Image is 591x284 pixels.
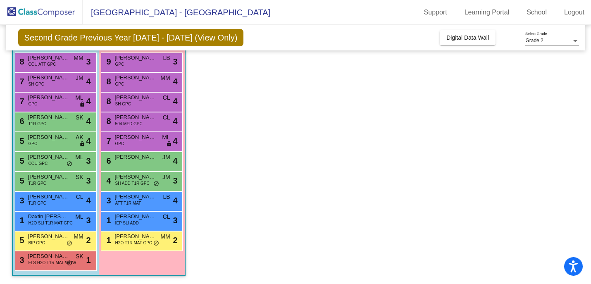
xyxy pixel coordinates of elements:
span: H2O T1R MAT GPC [115,240,152,246]
a: Logout [558,6,591,19]
span: 8 [18,57,24,66]
span: 4 [173,95,177,107]
span: 8 [105,117,111,126]
span: Digital Data Wall [446,34,489,41]
span: 4 [173,115,177,127]
span: ML [75,93,83,102]
span: SH GPC [115,101,131,107]
span: 3 [18,196,24,205]
span: SK [76,173,83,181]
span: CL [163,113,170,122]
span: ATT T1R MAT [115,200,141,206]
span: 1 [105,236,111,245]
span: LB [163,54,170,62]
span: 5 [18,236,24,245]
span: T1R GPC [29,180,46,186]
span: H2O SLI T1R MAT GPC [29,220,73,226]
span: [PERSON_NAME] [115,54,156,62]
span: ML [75,212,83,221]
span: T1R GPC [29,200,46,206]
span: [PERSON_NAME] [115,212,156,221]
span: 3 [86,214,91,227]
span: Grade 2 [525,38,543,43]
span: [PERSON_NAME] [115,113,156,122]
span: SK [76,113,83,122]
span: [PERSON_NAME] [PERSON_NAME] [28,133,69,141]
span: lock [166,141,172,148]
span: 3 [173,55,177,68]
span: [PERSON_NAME] [115,133,156,141]
span: 2 [86,234,91,246]
span: CL [163,93,170,102]
span: AK [76,133,83,142]
span: 504 MED GPC [115,121,143,127]
span: 7 [18,97,24,106]
span: 8 [105,77,111,86]
span: 4 [173,155,177,167]
span: [PERSON_NAME] [28,113,69,122]
span: do_not_disturb_alt [67,240,72,247]
span: [PERSON_NAME] [115,93,156,102]
span: ML [75,153,83,162]
span: T1R GPC [29,121,46,127]
span: [PERSON_NAME] ([PERSON_NAME]) [PERSON_NAME] III [28,173,69,181]
span: Second Grade Previous Year [DATE] - [DATE] (View Only) [18,29,244,46]
span: 3 [86,155,91,167]
span: 3 [173,174,177,187]
span: ML [162,133,170,142]
a: Learning Portal [458,6,516,19]
span: [PERSON_NAME] [28,232,69,241]
span: CL [76,193,83,201]
span: IEP SLI ADD [115,220,139,226]
span: MM [74,54,83,62]
span: 4 [105,176,111,185]
span: COU GPC [29,160,48,167]
span: 3 [18,255,24,265]
span: [PERSON_NAME] [115,232,156,241]
a: School [520,6,553,19]
span: do_not_disturb_alt [153,240,159,247]
a: Support [417,6,454,19]
span: GPC [115,61,124,67]
span: FLS H2O T1R MAT WOW [29,260,76,266]
span: [PERSON_NAME] [115,173,156,181]
span: MM [74,232,83,241]
span: 3 [105,196,111,205]
span: BIP GPC [29,240,45,246]
span: 5 [18,136,24,146]
span: MM [160,232,170,241]
span: 4 [86,115,91,127]
span: JM [76,74,83,82]
span: [PERSON_NAME] [28,54,69,62]
span: 3 [173,214,177,227]
span: COU ATT GPC [29,61,56,67]
span: do_not_disturb_alt [67,260,72,267]
span: do_not_disturb_alt [153,181,159,187]
span: SH GPC [29,81,44,87]
span: SK [76,252,83,261]
button: Digital Data Wall [440,30,496,45]
span: [PERSON_NAME] [28,193,69,201]
span: 9 [105,57,111,66]
span: [GEOGRAPHIC_DATA] - [GEOGRAPHIC_DATA] [83,6,270,19]
span: 4 [173,75,177,88]
span: 3 [86,174,91,187]
span: [PERSON_NAME] [115,193,156,201]
span: 4 [173,194,177,207]
span: do_not_disturb_alt [67,161,72,167]
span: 3 [86,55,91,68]
span: SH ADD T1R GPC [115,180,150,186]
span: [PERSON_NAME] [28,93,69,102]
span: 7 [105,136,111,146]
span: GPC [29,141,38,147]
span: 4 [86,135,91,147]
span: 4 [86,75,91,88]
span: LB [163,193,170,201]
span: 4 [86,194,91,207]
span: lock [79,141,85,148]
span: JM [162,173,170,181]
span: 1 [86,254,91,266]
span: [PERSON_NAME] [115,153,156,161]
span: 4 [86,95,91,107]
span: 8 [105,97,111,106]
